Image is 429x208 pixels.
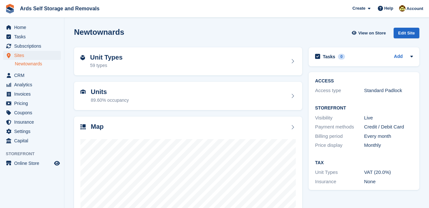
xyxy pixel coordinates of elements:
[3,127,61,136] a: menu
[364,87,413,94] div: Standard Padlock
[14,99,53,108] span: Pricing
[74,47,302,76] a: Unit Types 59 types
[14,71,53,80] span: CRM
[351,28,388,38] a: View on Store
[3,159,61,168] a: menu
[315,106,413,111] h2: Storefront
[17,3,102,14] a: Ards Self Storage and Removals
[394,28,419,41] a: Edit Site
[394,28,419,38] div: Edit Site
[315,114,364,122] div: Visibility
[315,123,364,131] div: Payment methods
[315,87,364,94] div: Access type
[14,127,53,136] span: Settings
[14,51,53,60] span: Sites
[90,62,123,69] div: 59 types
[315,142,364,149] div: Price display
[91,97,129,104] div: 89.60% occupancy
[323,54,335,60] h2: Tasks
[364,133,413,140] div: Every month
[6,151,64,157] span: Storefront
[338,54,345,60] div: 0
[5,4,15,14] img: stora-icon-8386f47178a22dfd0bd8f6a31ec36ba5ce8667c1dd55bd0f319d3a0aa187defe.svg
[3,42,61,51] a: menu
[90,54,123,61] h2: Unit Types
[3,32,61,41] a: menu
[14,23,53,32] span: Home
[74,28,124,36] h2: Newtownards
[315,133,364,140] div: Billing period
[358,30,386,36] span: View on Store
[80,124,86,129] img: map-icn-33ee37083ee616e46c38cad1a60f524a97daa1e2b2c8c0bc3eb3415660979fc1.svg
[3,118,61,127] a: menu
[14,90,53,99] span: Invoices
[3,80,61,89] a: menu
[14,118,53,127] span: Insurance
[3,99,61,108] a: menu
[3,71,61,80] a: menu
[384,5,393,12] span: Help
[364,114,413,122] div: Live
[394,53,403,61] a: Add
[3,51,61,60] a: menu
[15,61,61,67] a: Newtownards
[53,159,61,167] a: Preview store
[14,136,53,145] span: Capital
[315,79,413,84] h2: ACCESS
[364,178,413,185] div: None
[364,169,413,176] div: VAT (20.0%)
[352,5,365,12] span: Create
[364,123,413,131] div: Credit / Debit Card
[14,108,53,117] span: Coupons
[3,23,61,32] a: menu
[14,42,53,51] span: Subscriptions
[91,123,104,130] h2: Map
[315,160,413,165] h2: Tax
[80,90,86,94] img: unit-icn-7be61d7bf1b0ce9d3e12c5938cc71ed9869f7b940bace4675aadf7bd6d80202e.svg
[74,82,302,110] a: Units 89.60% occupancy
[315,178,364,185] div: Insurance
[14,159,53,168] span: Online Store
[406,5,423,12] span: Account
[80,55,85,60] img: unit-type-icn-2b2737a686de81e16bb02015468b77c625bbabd49415b5ef34ead5e3b44a266d.svg
[91,88,129,96] h2: Units
[3,108,61,117] a: menu
[315,169,364,176] div: Unit Types
[399,5,406,12] img: Mark McFerran
[364,142,413,149] div: Monthly
[3,136,61,145] a: menu
[14,80,53,89] span: Analytics
[3,90,61,99] a: menu
[14,32,53,41] span: Tasks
